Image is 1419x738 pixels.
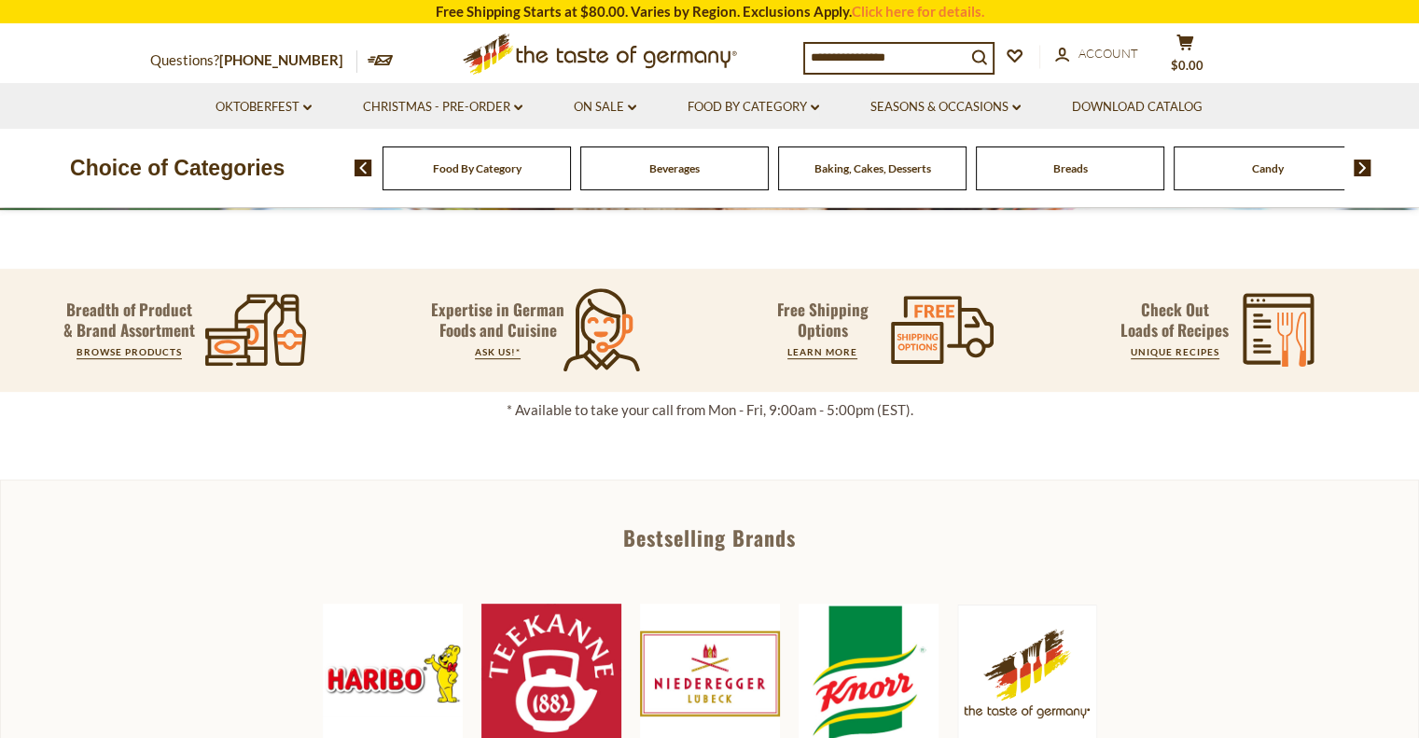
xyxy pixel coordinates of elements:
p: Free Shipping Options [761,299,884,341]
a: Christmas - PRE-ORDER [363,97,522,118]
a: Food By Category [688,97,819,118]
a: Oktoberfest [216,97,312,118]
p: Questions? [150,49,357,73]
span: Account [1078,46,1138,61]
a: On Sale [574,97,636,118]
p: Breadth of Product & Brand Assortment [63,299,195,341]
img: next arrow [1354,160,1371,176]
a: Candy [1252,161,1284,175]
button: $0.00 [1158,34,1214,80]
a: BROWSE PRODUCTS [77,346,182,357]
div: Bestselling Brands [1,527,1418,548]
a: LEARN MORE [787,346,857,357]
a: Seasons & Occasions [870,97,1021,118]
a: Account [1055,44,1138,64]
p: Expertise in German Foods and Cuisine [431,299,565,341]
a: Breads [1053,161,1088,175]
a: Beverages [649,161,700,175]
a: UNIQUE RECIPES [1131,346,1219,357]
a: Click here for details. [852,3,984,20]
span: $0.00 [1171,58,1203,73]
a: Download Catalog [1072,97,1203,118]
p: Check Out Loads of Recipes [1120,299,1229,341]
a: ASK US!* [475,346,521,357]
a: Baking, Cakes, Desserts [814,161,931,175]
a: Food By Category [433,161,522,175]
a: [PHONE_NUMBER] [219,51,343,68]
img: previous arrow [355,160,372,176]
